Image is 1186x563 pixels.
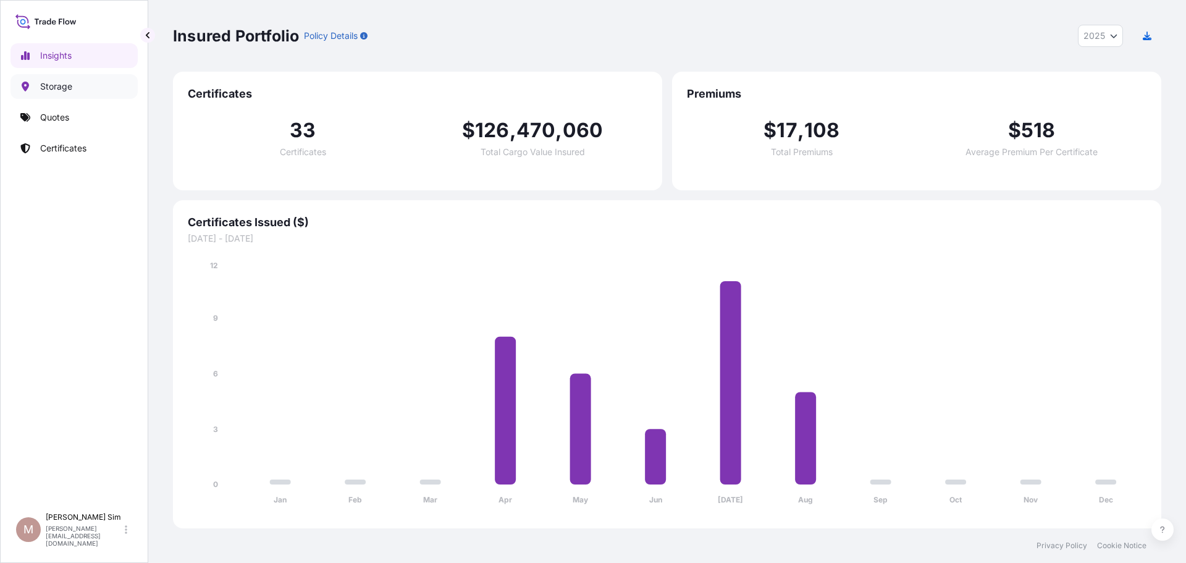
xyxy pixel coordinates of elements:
p: Storage [40,80,72,93]
span: , [510,121,516,140]
span: 33 [290,121,316,140]
a: Privacy Policy [1037,541,1087,551]
a: Certificates [11,136,138,161]
tspan: Aug [798,495,813,504]
span: , [555,121,562,140]
span: Certificates Issued ($) [188,215,1146,230]
a: Cookie Notice [1097,541,1146,551]
span: Certificates [280,148,326,156]
tspan: May [573,495,589,504]
span: 108 [804,121,840,140]
p: Certificates [40,142,86,155]
a: Storage [11,74,138,99]
tspan: 0 [213,480,218,489]
p: Insured Portfolio [173,26,299,46]
span: $ [763,121,776,140]
p: Policy Details [304,30,358,42]
span: Certificates [188,87,647,101]
span: 126 [475,121,510,140]
span: Total Premiums [771,148,833,156]
tspan: 12 [210,261,218,270]
span: Premiums [687,87,1146,101]
tspan: 3 [213,425,218,434]
span: Average Premium Per Certificate [965,148,1098,156]
button: Year Selector [1078,25,1123,47]
span: $ [1008,121,1021,140]
tspan: Jun [649,495,662,504]
span: 518 [1021,121,1056,140]
tspan: Mar [423,495,437,504]
span: , [797,121,804,140]
tspan: Feb [348,495,362,504]
p: Insights [40,49,72,62]
span: 470 [516,121,556,140]
p: Quotes [40,111,69,124]
tspan: Apr [498,495,512,504]
tspan: Sep [873,495,888,504]
p: [PERSON_NAME][EMAIL_ADDRESS][DOMAIN_NAME] [46,525,122,547]
span: 2025 [1083,30,1105,42]
a: Quotes [11,105,138,130]
span: $ [462,121,475,140]
tspan: Nov [1024,495,1038,504]
tspan: Jan [274,495,287,504]
tspan: Dec [1099,495,1113,504]
span: M [23,523,33,536]
tspan: [DATE] [718,495,743,504]
tspan: 9 [213,313,218,323]
span: 060 [563,121,604,140]
p: [PERSON_NAME] Sim [46,512,122,522]
tspan: 6 [213,369,218,378]
span: 17 [776,121,797,140]
tspan: Oct [949,495,962,504]
span: [DATE] - [DATE] [188,232,1146,245]
a: Insights [11,43,138,68]
span: Total Cargo Value Insured [481,148,585,156]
